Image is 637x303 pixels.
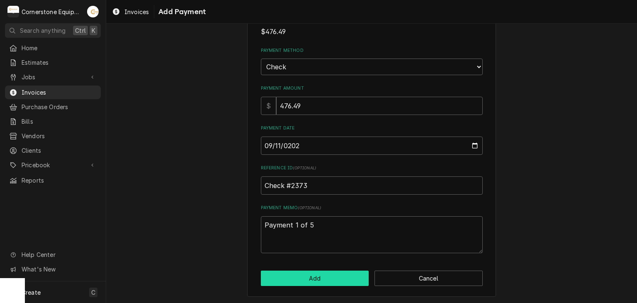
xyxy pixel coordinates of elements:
[22,103,97,111] span: Purchase Orders
[22,161,84,169] span: Pricebook
[261,271,483,286] div: Button Group
[109,5,152,19] a: Invoices
[5,248,101,261] a: Go to Help Center
[261,85,483,92] label: Payment Amount
[261,137,483,155] input: yyyy-mm-dd
[261,47,483,54] label: Payment Method
[22,44,97,52] span: Home
[5,173,101,187] a: Reports
[5,129,101,143] a: Vendors
[22,250,96,259] span: Help Center
[261,165,483,194] div: Reference ID
[124,7,149,16] span: Invoices
[261,85,483,115] div: Payment Amount
[261,28,286,36] span: $476.49
[22,73,84,81] span: Jobs
[20,26,66,35] span: Search anything
[22,117,97,126] span: Bills
[5,262,101,276] a: Go to What's New
[75,26,86,35] span: Ctrl
[22,176,97,185] span: Reports
[22,289,41,296] span: Create
[5,144,101,157] a: Clients
[22,132,97,140] span: Vendors
[261,216,483,254] textarea: Payment 1 of 5
[7,6,19,17] div: Cornerstone Equipment Repair, LLC's Avatar
[5,100,101,114] a: Purchase Orders
[261,125,483,132] label: Payment Date
[261,27,483,37] span: Amount Due
[91,288,95,297] span: C
[5,158,101,172] a: Go to Pricebook
[261,271,483,286] div: Button Group Row
[261,19,483,37] div: Amount Due
[156,6,206,17] span: Add Payment
[5,41,101,55] a: Home
[261,271,369,286] button: Add
[298,205,321,210] span: ( optional )
[22,146,97,155] span: Clients
[261,165,483,171] label: Reference ID
[87,6,99,17] div: AB
[374,271,483,286] button: Cancel
[22,265,96,274] span: What's New
[261,205,483,253] div: Payment Memo
[261,97,276,115] div: $
[261,47,483,75] div: Payment Method
[22,58,97,67] span: Estimates
[87,6,99,17] div: Andrew Buigues's Avatar
[261,205,483,211] label: Payment Memo
[22,7,83,16] div: Cornerstone Equipment Repair, LLC
[5,70,101,84] a: Go to Jobs
[5,115,101,128] a: Bills
[7,6,19,17] div: C
[5,86,101,99] a: Invoices
[5,56,101,69] a: Estimates
[261,125,483,154] div: Payment Date
[92,26,95,35] span: K
[22,88,97,97] span: Invoices
[293,166,316,170] span: ( optional )
[5,23,101,38] button: Search anythingCtrlK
